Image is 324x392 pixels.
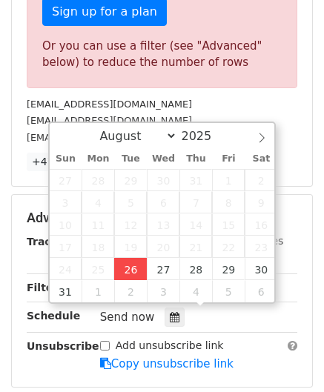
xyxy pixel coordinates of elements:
small: [EMAIL_ADDRESS][DOMAIN_NAME] [27,132,192,143]
strong: Tracking [27,236,76,248]
span: August 14, 2025 [179,213,212,236]
strong: Unsubscribe [27,340,99,352]
span: August 25, 2025 [82,258,114,280]
span: August 8, 2025 [212,191,245,213]
span: August 6, 2025 [147,191,179,213]
small: [EMAIL_ADDRESS][DOMAIN_NAME] [27,99,192,110]
span: August 31, 2025 [50,280,82,302]
strong: Filters [27,282,65,293]
span: Send now [100,310,155,324]
span: Wed [147,154,179,164]
span: July 30, 2025 [147,169,179,191]
span: August 1, 2025 [212,169,245,191]
span: August 18, 2025 [82,236,114,258]
span: August 29, 2025 [212,258,245,280]
span: August 15, 2025 [212,213,245,236]
a: Copy unsubscribe link [100,357,234,371]
span: August 20, 2025 [147,236,179,258]
span: August 7, 2025 [179,191,212,213]
span: Sun [50,154,82,164]
input: Year [177,129,231,143]
span: August 22, 2025 [212,236,245,258]
span: Fri [212,154,245,164]
span: September 4, 2025 [179,280,212,302]
iframe: Chat Widget [250,321,324,392]
span: September 5, 2025 [212,280,245,302]
small: [EMAIL_ADDRESS][DOMAIN_NAME] [27,115,192,126]
span: September 3, 2025 [147,280,179,302]
span: July 29, 2025 [114,169,147,191]
span: July 28, 2025 [82,169,114,191]
label: Add unsubscribe link [116,338,224,353]
a: +47 more [27,153,89,171]
span: August 13, 2025 [147,213,179,236]
span: July 27, 2025 [50,169,82,191]
span: August 17, 2025 [50,236,82,258]
span: August 4, 2025 [82,191,114,213]
span: August 2, 2025 [245,169,277,191]
span: August 16, 2025 [245,213,277,236]
span: August 28, 2025 [179,258,212,280]
h5: Advanced [27,210,297,226]
span: September 2, 2025 [114,280,147,302]
span: July 31, 2025 [179,169,212,191]
span: August 26, 2025 [114,258,147,280]
span: Mon [82,154,114,164]
strong: Schedule [27,310,80,322]
span: August 9, 2025 [245,191,277,213]
span: August 30, 2025 [245,258,277,280]
span: Sat [245,154,277,164]
span: August 5, 2025 [114,191,147,213]
span: September 6, 2025 [245,280,277,302]
div: Or you can use a filter (see "Advanced" below) to reduce the number of rows [42,38,282,71]
span: Tue [114,154,147,164]
span: August 19, 2025 [114,236,147,258]
span: August 10, 2025 [50,213,82,236]
span: August 21, 2025 [179,236,212,258]
span: August 3, 2025 [50,191,82,213]
span: Thu [179,154,212,164]
span: August 11, 2025 [82,213,114,236]
span: August 27, 2025 [147,258,179,280]
span: August 12, 2025 [114,213,147,236]
span: August 23, 2025 [245,236,277,258]
span: September 1, 2025 [82,280,114,302]
span: August 24, 2025 [50,258,82,280]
